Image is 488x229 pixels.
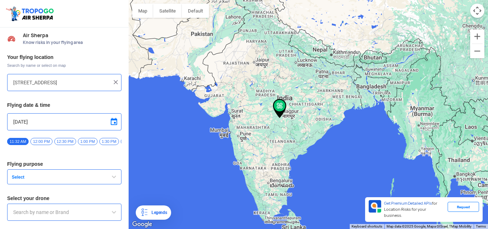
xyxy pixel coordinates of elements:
[7,34,16,43] img: Risk Scores
[13,78,110,87] input: Search your flying location
[352,224,382,229] button: Keyboard shortcuts
[9,174,98,180] span: Select
[7,169,121,184] button: Select
[470,4,484,18] button: Map camera controls
[7,103,121,108] h3: Flying date & time
[369,200,381,213] img: Premium APIs
[384,201,432,206] span: Get Premium Detailed APIs
[470,44,484,58] button: Zoom out
[112,79,119,86] img: ic_close.png
[23,33,121,38] span: Air Sherpa
[7,196,121,201] h3: Select your drone
[130,220,154,229] a: Open this area in Google Maps (opens a new window)
[140,208,149,217] img: Legends
[23,40,121,45] span: Know risks in your flying area
[13,118,115,126] input: Select Date
[153,4,182,18] button: Show satellite imagery
[7,55,121,60] h3: Your flying location
[30,138,52,145] span: 12:00 PM
[381,200,448,219] div: for Location Risks for your business.
[387,224,472,228] span: Map data ©2025 Google, Mapa GISrael, TMap Mobility
[78,138,98,145] span: 1:00 PM
[149,208,167,217] div: Legends
[5,5,56,22] img: ic_tgdronemaps.svg
[448,202,479,212] div: Request
[470,29,484,44] button: Zoom in
[7,63,121,68] span: Search by name or select on map
[13,208,115,216] input: Search by name or Brand
[7,161,121,166] h3: Flying purpose
[54,138,76,145] span: 12:30 PM
[476,224,486,228] a: Terms
[121,138,140,145] span: 2:00 PM
[99,138,119,145] span: 1:30 PM
[130,220,154,229] img: Google
[7,138,29,145] span: 11:32 AM
[132,4,153,18] button: Show street map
